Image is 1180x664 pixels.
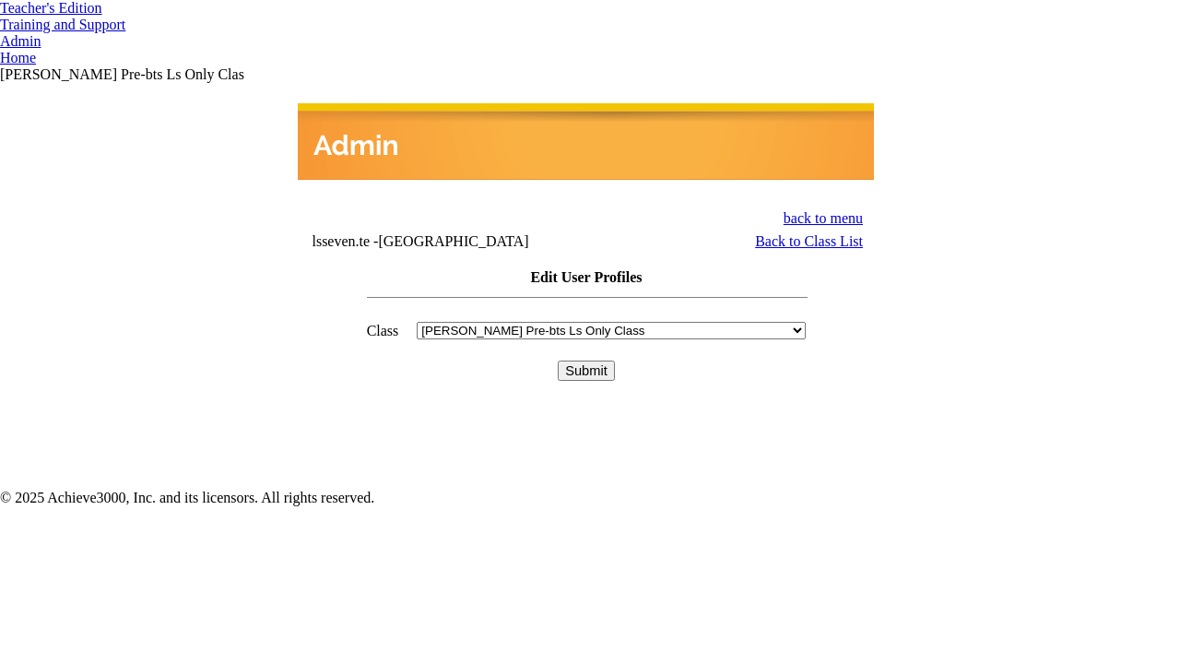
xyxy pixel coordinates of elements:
[378,233,528,249] nobr: [GEOGRAPHIC_DATA]
[102,5,112,13] img: teacher_arrow.png
[755,233,863,249] a: Back to Class List
[530,269,642,285] span: Edit User Profiles
[366,321,400,340] td: Class
[312,233,650,250] td: lsseven.te -
[784,210,863,226] a: back to menu
[558,361,615,381] input: Submit
[298,103,874,180] img: header
[125,24,133,30] img: teacher_arrow_small.png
